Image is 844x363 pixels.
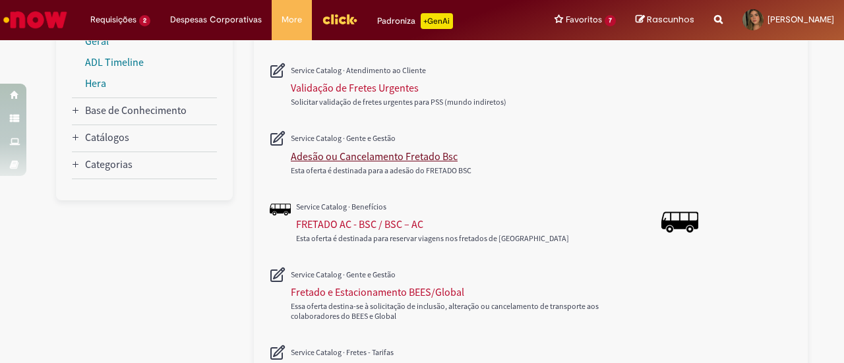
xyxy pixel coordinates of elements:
span: More [282,13,302,26]
span: Rascunhos [647,13,694,26]
span: Despesas Corporativas [170,13,262,26]
img: ServiceNow [1,7,69,33]
span: 2 [139,15,150,26]
span: Favoritos [566,13,602,26]
img: click_logo_yellow_360x200.png [322,9,357,29]
a: Rascunhos [636,14,694,26]
span: [PERSON_NAME] [768,14,834,25]
p: +GenAi [421,13,453,29]
span: 7 [605,15,616,26]
div: Padroniza [377,13,453,29]
span: Requisições [90,13,136,26]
